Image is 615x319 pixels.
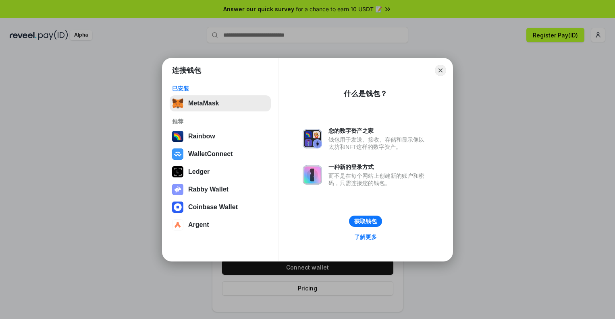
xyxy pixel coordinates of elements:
div: 什么是钱包？ [344,89,387,99]
div: 了解更多 [354,233,377,241]
button: Ledger [170,164,271,180]
img: svg+xml,%3Csvg%20width%3D%2228%22%20height%3D%2228%22%20viewBox%3D%220%200%2028%2028%22%20fill%3D... [172,219,183,231]
h1: 连接钱包 [172,66,201,75]
div: 已安装 [172,85,268,92]
img: svg+xml,%3Csvg%20width%3D%2228%22%20height%3D%2228%22%20viewBox%3D%220%200%2028%2028%22%20fill%3D... [172,202,183,213]
button: 获取钱包 [349,216,382,227]
div: 钱包用于发送、接收、存储和显示像以太坊和NFT这样的数字资产。 [328,136,428,150]
img: svg+xml,%3Csvg%20width%3D%22120%22%20height%3D%22120%22%20viewBox%3D%220%200%20120%20120%22%20fil... [172,131,183,142]
div: Ledger [188,168,210,175]
img: svg+xml,%3Csvg%20xmlns%3D%22http%3A%2F%2Fwww.w3.org%2F2000%2Fsvg%22%20fill%3D%22none%22%20viewBox... [172,184,183,195]
div: 推荐 [172,118,268,125]
button: Rabby Wallet [170,181,271,198]
img: svg+xml,%3Csvg%20xmlns%3D%22http%3A%2F%2Fwww.w3.org%2F2000%2Fsvg%22%20fill%3D%22none%22%20viewBox... [303,165,322,185]
button: MetaMask [170,95,271,111]
button: Argent [170,217,271,233]
img: svg+xml,%3Csvg%20xmlns%3D%22http%3A%2F%2Fwww.w3.org%2F2000%2Fsvg%22%20fill%3D%22none%22%20viewBox... [303,129,322,148]
button: Rainbow [170,128,271,144]
div: MetaMask [188,100,219,107]
div: 而不是在每个网站上创建新的账户和密码，只需连接您的钱包。 [328,172,428,187]
div: 您的数字资产之家 [328,127,428,134]
div: 获取钱包 [354,218,377,225]
div: WalletConnect [188,150,233,158]
div: Rainbow [188,133,215,140]
div: Argent [188,221,209,228]
div: Rabby Wallet [188,186,229,193]
img: svg+xml,%3Csvg%20fill%3D%22none%22%20height%3D%2233%22%20viewBox%3D%220%200%2035%2033%22%20width%... [172,98,183,109]
img: svg+xml,%3Csvg%20xmlns%3D%22http%3A%2F%2Fwww.w3.org%2F2000%2Fsvg%22%20width%3D%2228%22%20height%3... [172,166,183,177]
button: Close [435,65,446,76]
button: WalletConnect [170,146,271,162]
a: 了解更多 [349,232,382,242]
img: svg+xml,%3Csvg%20width%3D%2228%22%20height%3D%2228%22%20viewBox%3D%220%200%2028%2028%22%20fill%3D... [172,148,183,160]
button: Coinbase Wallet [170,199,271,215]
div: Coinbase Wallet [188,204,238,211]
div: 一种新的登录方式 [328,163,428,171]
